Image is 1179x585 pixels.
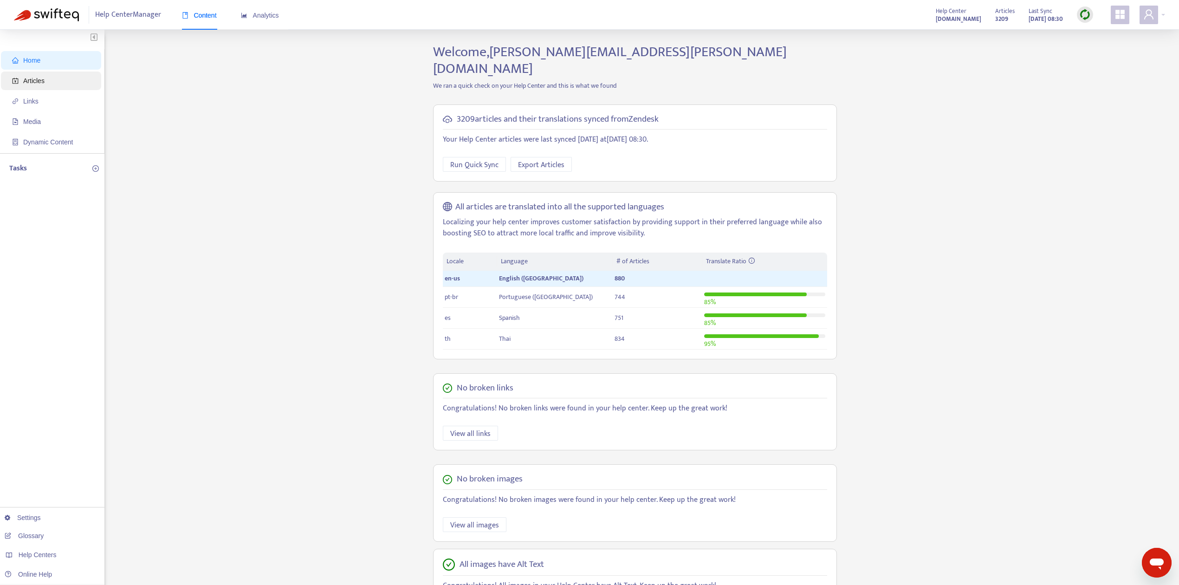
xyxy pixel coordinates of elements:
button: Run Quick Sync [443,157,506,172]
span: account-book [12,78,19,84]
span: Welcome, [PERSON_NAME][EMAIL_ADDRESS][PERSON_NAME][DOMAIN_NAME] [433,40,787,80]
strong: 3209 [995,14,1008,24]
span: area-chart [241,12,247,19]
span: Analytics [241,12,279,19]
span: appstore [1114,9,1126,20]
a: Glossary [5,532,44,539]
span: Media [23,118,41,125]
span: link [12,98,19,104]
p: Your Help Center articles were last synced [DATE] at [DATE] 08:30 . [443,134,827,145]
span: 85 % [704,318,716,328]
p: We ran a quick check on your Help Center and this is what we found [426,81,844,91]
span: View all images [450,520,499,531]
span: check-circle [443,475,452,484]
span: English ([GEOGRAPHIC_DATA]) [499,273,583,284]
h5: No broken images [457,474,523,485]
h5: All images have Alt Text [460,559,544,570]
span: Links [23,97,39,105]
span: View all links [450,428,491,440]
a: Online Help [5,571,52,578]
span: Content [182,12,217,19]
span: 880 [615,273,625,284]
span: home [12,57,19,64]
span: Home [23,57,40,64]
img: Swifteq [14,8,79,21]
span: user [1143,9,1154,20]
span: Spanish [499,312,520,323]
strong: [DOMAIN_NAME] [936,14,981,24]
span: pt-br [445,292,458,302]
a: Settings [5,514,41,521]
th: Language [497,253,612,271]
span: file-image [12,118,19,125]
span: Articles [995,6,1015,16]
span: Portuguese ([GEOGRAPHIC_DATA]) [499,292,593,302]
p: Congratulations! No broken links were found in your help center. Keep up the great work! [443,403,827,414]
span: 744 [615,292,625,302]
p: Congratulations! No broken images were found in your help center. Keep up the great work! [443,494,827,506]
span: 751 [615,312,623,323]
span: 85 % [704,297,716,307]
h5: 3209 articles and their translations synced from Zendesk [457,114,659,125]
span: en-us [445,273,460,284]
span: Export Articles [518,159,564,171]
strong: [DATE] 08:30 [1029,14,1063,24]
span: Articles [23,77,45,84]
span: Thai [499,333,511,344]
p: Localizing your help center improves customer satisfaction by providing support in their preferre... [443,217,827,239]
span: 95 % [704,338,716,349]
button: View all links [443,426,498,441]
h5: No broken links [457,383,513,394]
th: Locale [443,253,498,271]
span: Last Sync [1029,6,1052,16]
th: # of Articles [613,253,702,271]
span: check-circle [443,559,455,571]
span: 834 [615,333,625,344]
span: es [445,312,451,323]
p: Tasks [9,163,27,174]
a: [DOMAIN_NAME] [936,13,981,24]
span: Run Quick Sync [450,159,499,171]
iframe: Botón para iniciar la ventana de mensajería [1142,548,1172,578]
div: Translate Ratio [706,256,823,266]
span: Help Centers [19,551,57,559]
button: Export Articles [511,157,572,172]
span: plus-circle [92,165,99,172]
button: View all images [443,517,506,532]
span: container [12,139,19,145]
h5: All articles are translated into all the supported languages [455,202,664,213]
span: cloud-sync [443,115,452,124]
span: global [443,202,452,213]
span: Help Center Manager [95,6,161,24]
span: Help Center [936,6,966,16]
span: book [182,12,188,19]
span: th [445,333,451,344]
span: Dynamic Content [23,138,73,146]
span: check-circle [443,383,452,393]
img: sync.dc5367851b00ba804db3.png [1079,9,1091,20]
